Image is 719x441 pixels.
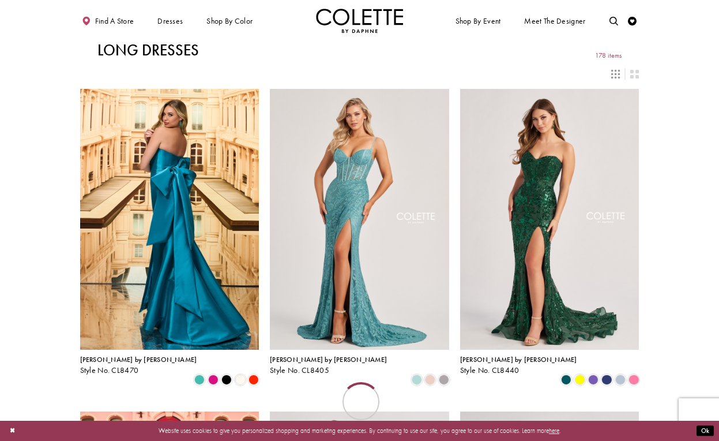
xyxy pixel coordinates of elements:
[601,375,612,385] i: Navy Blue
[270,355,387,364] span: [PERSON_NAME] by [PERSON_NAME]
[615,375,626,385] i: Ice Blue
[522,9,588,33] a: Meet the designer
[588,375,598,385] i: Violet
[221,375,232,385] i: Black
[194,375,205,385] i: Turquoise
[80,356,197,375] div: Colette by Daphne Style No. CL8470
[270,365,329,375] span: Style No. CL8405
[157,17,183,25] span: Dresses
[80,9,136,33] a: Find a store
[74,64,644,83] div: Layout Controls
[95,17,134,25] span: Find a store
[456,17,501,25] span: Shop By Event
[208,375,219,385] i: Fuchsia
[235,375,246,385] i: Diamond White
[460,89,639,350] a: Visit Colette by Daphne Style No. CL8440 Page
[97,42,199,59] h1: Long Dresses
[460,365,520,375] span: Style No. CL8440
[205,9,255,33] span: Shop by color
[412,375,422,385] i: Sea Glass
[524,17,585,25] span: Meet the designer
[80,355,197,364] span: [PERSON_NAME] by [PERSON_NAME]
[574,375,585,385] i: Yellow
[628,375,639,385] i: Cotton Candy
[611,70,620,79] span: Switch layout to 3 columns
[63,425,656,436] p: Website uses cookies to give you personalized shopping and marketing experiences. By continuing t...
[249,375,259,385] i: Scarlet
[206,17,253,25] span: Shop by color
[155,9,185,33] span: Dresses
[561,375,571,385] i: Spruce
[453,9,503,33] span: Shop By Event
[607,9,620,33] a: Toggle search
[626,9,639,33] a: Check Wishlist
[425,375,435,385] i: Rose
[270,356,387,375] div: Colette by Daphne Style No. CL8405
[549,427,559,435] a: here
[697,425,714,436] button: Submit Dialog
[460,356,577,375] div: Colette by Daphne Style No. CL8440
[316,9,404,33] img: Colette by Daphne
[80,89,259,350] a: Visit Colette by Daphne Style No. CL8470 Page
[595,52,622,59] span: 178 items
[270,89,449,350] a: Visit Colette by Daphne Style No. CL8405 Page
[80,365,139,375] span: Style No. CL8470
[630,70,639,79] span: Switch layout to 2 columns
[460,355,577,364] span: [PERSON_NAME] by [PERSON_NAME]
[439,375,449,385] i: Smoke
[316,9,404,33] a: Visit Home Page
[5,423,20,439] button: Close Dialog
